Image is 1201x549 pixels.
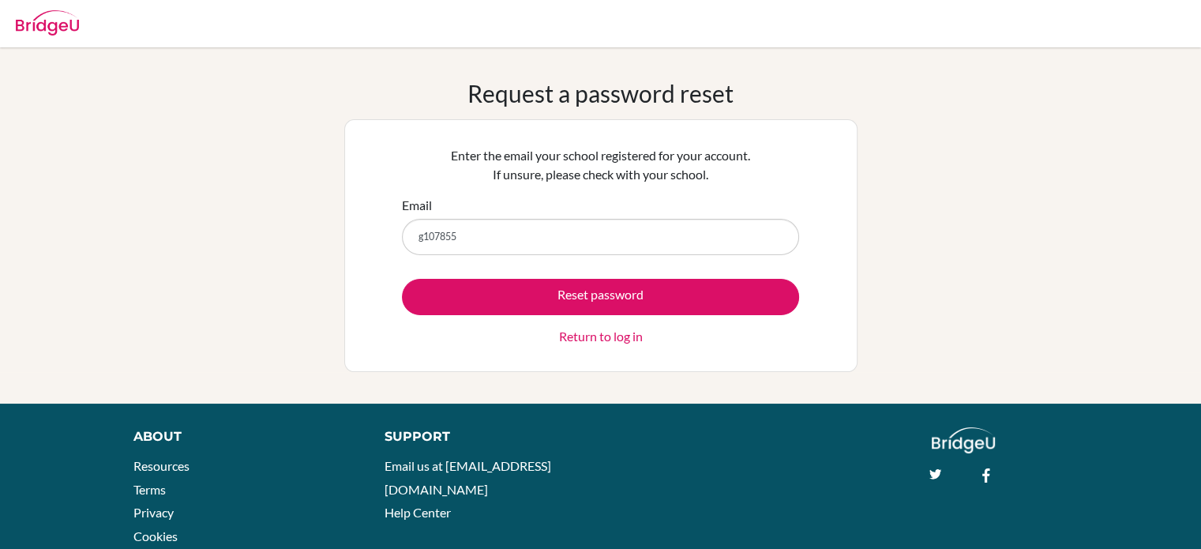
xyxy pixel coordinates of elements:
[133,458,190,473] a: Resources
[385,505,451,520] a: Help Center
[932,427,996,453] img: logo_white@2x-f4f0deed5e89b7ecb1c2cc34c3e3d731f90f0f143d5ea2071677605dd97b5244.png
[133,482,166,497] a: Terms
[402,146,799,184] p: Enter the email your school registered for your account. If unsure, please check with your school.
[559,327,643,346] a: Return to log in
[402,279,799,315] button: Reset password
[402,196,432,215] label: Email
[16,10,79,36] img: Bridge-U
[133,427,349,446] div: About
[133,528,178,543] a: Cookies
[385,458,551,497] a: Email us at [EMAIL_ADDRESS][DOMAIN_NAME]
[385,427,584,446] div: Support
[133,505,174,520] a: Privacy
[467,79,734,107] h1: Request a password reset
